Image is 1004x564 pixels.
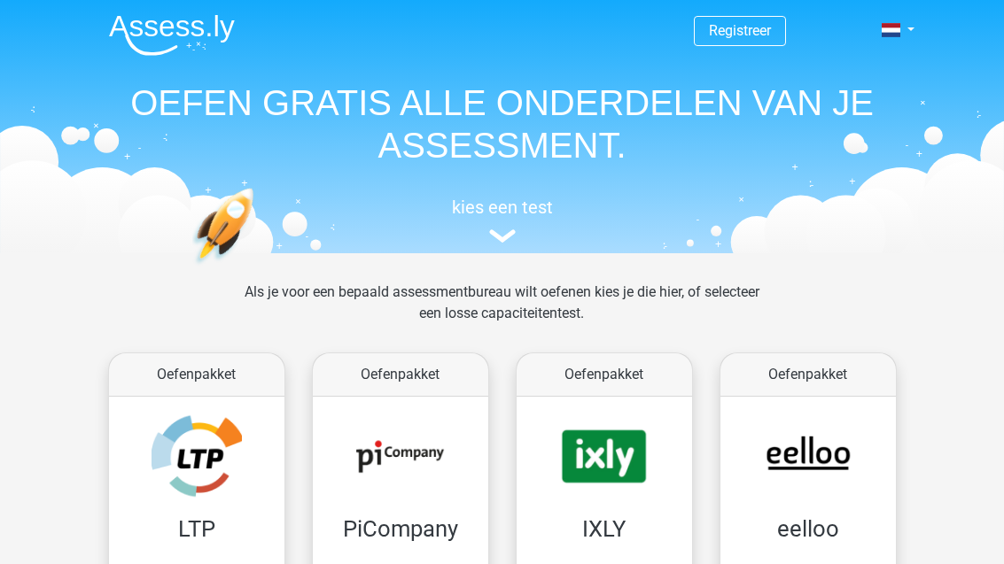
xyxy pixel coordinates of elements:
[489,229,516,243] img: assessment
[95,81,910,166] h1: OEFEN GRATIS ALLE ONDERDELEN VAN JE ASSESSMENT.
[95,197,910,218] h5: kies een test
[230,282,774,345] div: Als je voor een bepaald assessmentbureau wilt oefenen kies je die hier, of selecteer een losse ca...
[192,188,323,348] img: oefenen
[95,197,910,243] a: kies een test
[109,14,235,56] img: Assessly
[709,22,771,39] a: Registreer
